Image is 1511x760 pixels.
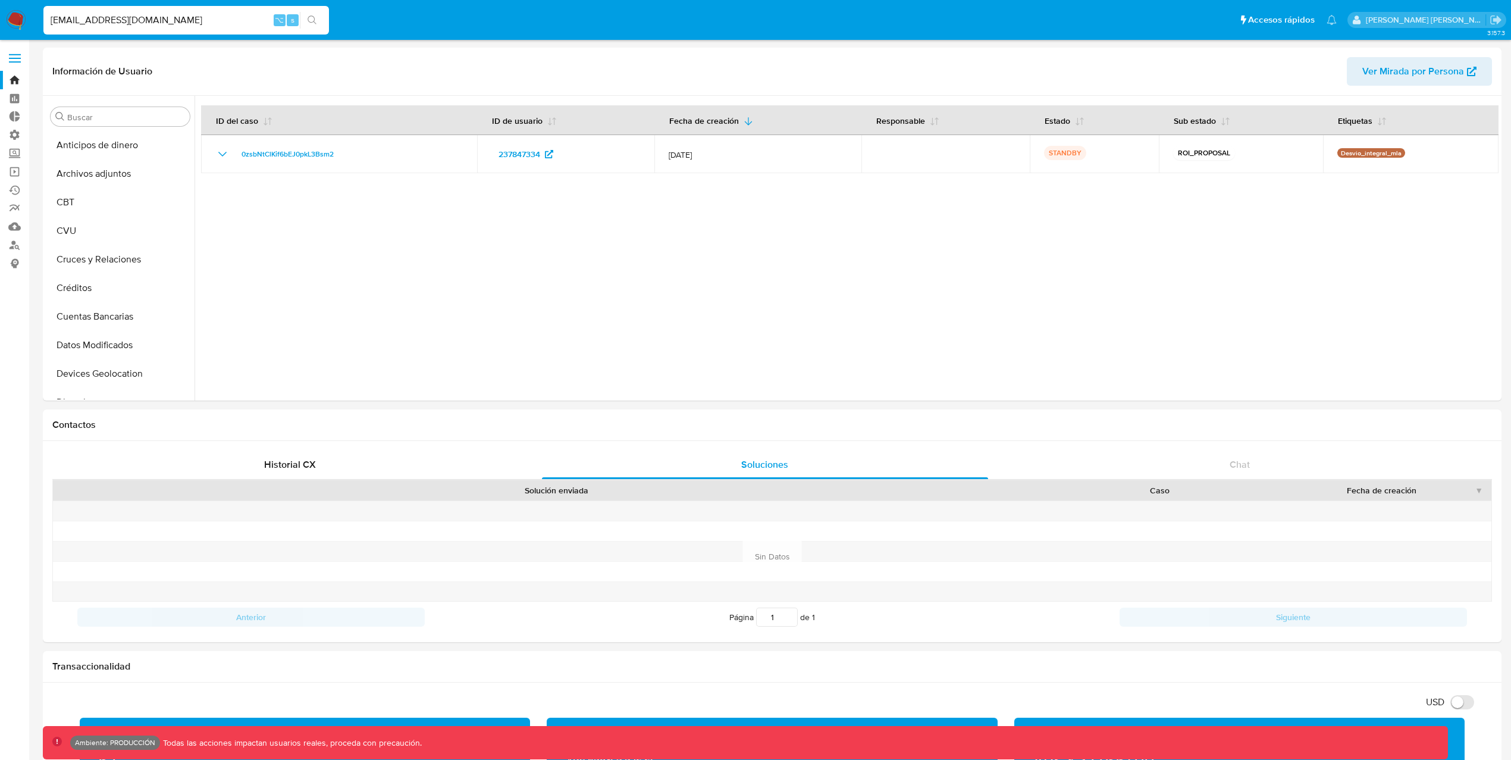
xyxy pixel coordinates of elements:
[46,331,195,359] button: Datos Modificados
[1120,608,1467,627] button: Siguiente
[52,661,1492,673] h1: Transaccionalidad
[264,458,316,471] span: Historial CX
[1490,14,1502,26] a: Salir
[46,188,195,217] button: CBT
[46,131,195,159] button: Anticipos de dinero
[1362,57,1464,86] span: Ver Mirada por Persona
[46,245,195,274] button: Cruces y Relaciones
[741,458,788,471] span: Soluciones
[1347,57,1492,86] button: Ver Mirada por Persona
[46,388,195,417] button: Direcciones
[43,12,329,28] input: Buscar usuario o caso...
[1289,484,1475,496] div: Fecha de creación
[77,608,425,627] button: Anterior
[52,419,1492,431] h1: Contactos
[729,608,815,627] span: Página de
[55,112,65,121] button: Buscar
[291,14,294,26] span: s
[1047,484,1272,496] div: Caso
[46,159,195,188] button: Archivos adjuntos
[1248,14,1315,26] span: Accesos rápidos
[46,274,195,302] button: Créditos
[1327,15,1337,25] a: Notificaciones
[275,14,284,26] span: ⌥
[812,611,815,623] span: 1
[1230,458,1250,471] span: Chat
[82,484,1030,496] div: Solución enviada
[1366,14,1486,26] p: leidy.martinez@mercadolibre.com.co
[160,737,422,749] p: Todas las acciones impactan usuarios reales, proceda con precaución.
[46,302,195,331] button: Cuentas Bancarias
[46,359,195,388] button: Devices Geolocation
[46,217,195,245] button: CVU
[75,740,155,745] p: Ambiente: PRODUCCIÓN
[300,12,324,29] button: search-icon
[52,65,152,77] h1: Información de Usuario
[67,112,185,123] input: Buscar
